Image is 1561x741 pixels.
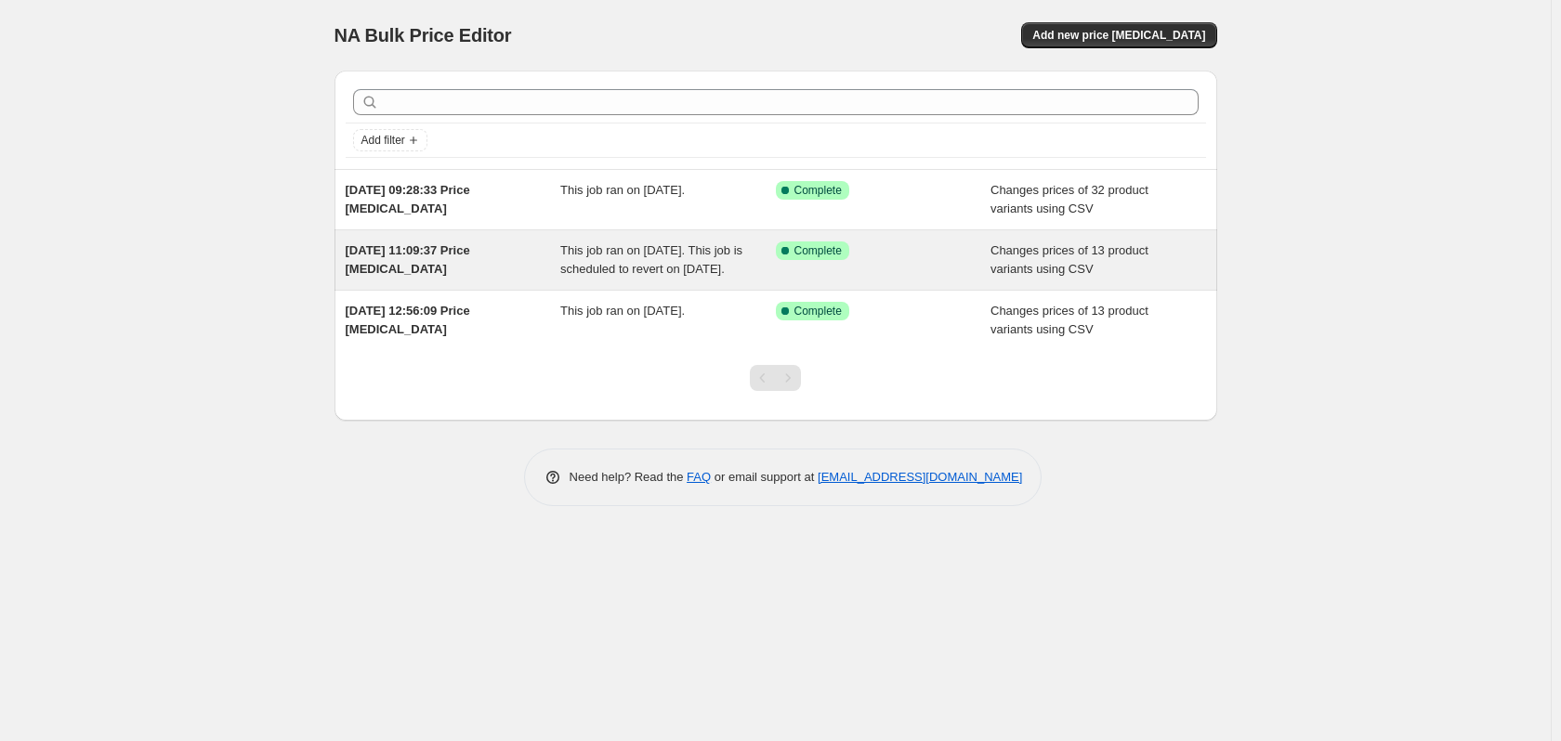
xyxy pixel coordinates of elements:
[560,183,685,197] span: This job ran on [DATE].
[818,470,1022,484] a: [EMAIL_ADDRESS][DOMAIN_NAME]
[560,304,685,318] span: This job ran on [DATE].
[711,470,818,484] span: or email support at
[1021,22,1216,48] button: Add new price [MEDICAL_DATA]
[990,304,1148,336] span: Changes prices of 13 product variants using CSV
[794,183,842,198] span: Complete
[570,470,688,484] span: Need help? Read the
[334,25,512,45] span: NA Bulk Price Editor
[1032,28,1205,43] span: Add new price [MEDICAL_DATA]
[361,133,405,148] span: Add filter
[990,183,1148,215] span: Changes prices of 32 product variants using CSV
[794,243,842,258] span: Complete
[990,243,1148,276] span: Changes prices of 13 product variants using CSV
[794,304,842,318] span: Complete
[560,243,742,276] span: This job ran on [DATE]. This job is scheduled to revert on [DATE].
[687,470,711,484] a: FAQ
[346,304,470,336] span: [DATE] 12:56:09 Price [MEDICAL_DATA]
[750,365,801,391] nav: Pagination
[353,129,427,151] button: Add filter
[346,183,470,215] span: [DATE] 09:28:33 Price [MEDICAL_DATA]
[346,243,470,276] span: [DATE] 11:09:37 Price [MEDICAL_DATA]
